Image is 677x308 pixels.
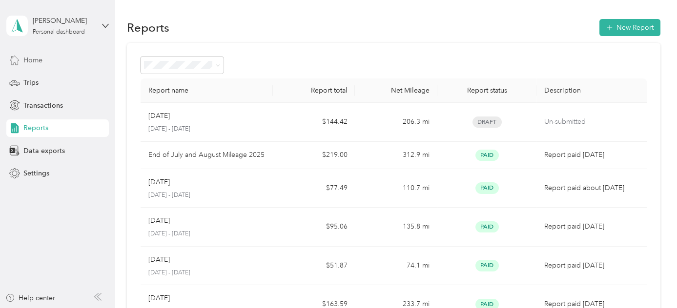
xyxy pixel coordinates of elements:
[148,125,265,134] p: [DATE] - [DATE]
[33,29,85,35] div: Personal dashboard
[148,254,170,265] p: [DATE]
[148,230,265,238] p: [DATE] - [DATE]
[141,78,272,103] th: Report name
[23,77,39,88] span: Trips
[355,208,437,247] td: 135.8 mi
[273,169,355,208] td: $77.49
[355,142,437,169] td: 312.9 mi
[273,247,355,286] td: $51.87
[475,182,499,193] span: Paid
[148,191,265,200] p: [DATE] - [DATE]
[33,16,94,26] div: [PERSON_NAME]
[445,86,529,95] div: Report status
[475,221,499,232] span: Paid
[148,293,170,304] p: [DATE]
[544,150,638,160] p: Report paid [DATE]
[23,123,48,133] span: Reports
[355,247,437,286] td: 74.1 mi
[472,116,502,128] span: Draft
[544,116,638,127] p: Un-submitted
[148,215,170,226] p: [DATE]
[355,103,437,142] td: 206.3 mi
[536,78,646,103] th: Description
[544,260,638,271] p: Report paid [DATE]
[273,78,355,103] th: Report total
[475,150,499,161] span: Paid
[622,253,677,308] iframe: Everlance-gr Chat Button Frame
[273,208,355,247] td: $95.06
[5,293,55,303] button: Help center
[544,183,638,193] p: Report paid about [DATE]
[355,169,437,208] td: 110.7 mi
[475,260,499,271] span: Paid
[23,146,65,156] span: Data exports
[127,22,169,33] h1: Reports
[544,221,638,232] p: Report paid [DATE]
[148,269,265,277] p: [DATE] - [DATE]
[273,142,355,169] td: $219.00
[599,19,660,36] button: New Report
[355,78,437,103] th: Net Mileage
[148,111,170,121] p: [DATE]
[23,168,49,178] span: Settings
[148,150,265,160] p: End of July and August Mileage 2025
[23,100,63,111] span: Transactions
[148,177,170,188] p: [DATE]
[273,103,355,142] td: $144.42
[23,55,42,65] span: Home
